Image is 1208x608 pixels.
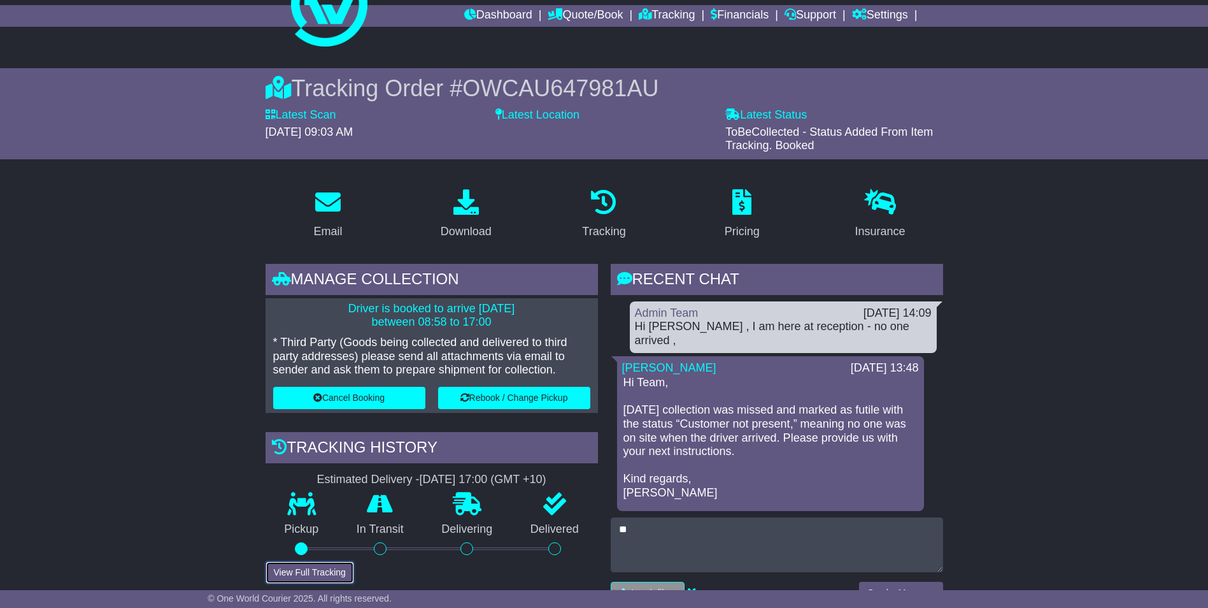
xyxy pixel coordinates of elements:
span: [DATE] 09:03 AM [266,126,353,138]
a: [PERSON_NAME] [622,361,716,374]
label: Latest Scan [266,108,336,122]
a: Pricing [716,185,768,245]
a: Tracking [639,5,695,27]
a: Support [785,5,836,27]
a: Tracking [574,185,634,245]
a: Financials [711,5,769,27]
p: Delivered [511,523,598,537]
span: ToBeCollected - Status Added From Item Tracking. Booked [725,126,933,152]
a: Quote/Book [548,5,623,27]
a: Email [305,185,350,245]
div: Estimated Delivery - [266,473,598,487]
a: Settings [852,5,908,27]
button: Cancel Booking [273,387,425,409]
a: Admin Team [635,307,699,319]
a: Insurance [847,185,914,245]
button: Rebook / Change Pickup [438,387,590,409]
p: Hi Team, [DATE] collection was missed and marked as futile with the status “Customer not present,... [623,376,918,500]
div: Email [313,223,342,240]
a: Dashboard [464,5,532,27]
p: In Transit [338,523,423,537]
label: Latest Location [495,108,579,122]
button: View Full Tracking [266,561,354,584]
button: Send a Message [859,582,942,604]
div: Pricing [725,223,760,240]
p: Pickup [266,523,338,537]
div: Tracking [582,223,625,240]
a: Download [432,185,500,245]
div: [DATE] 14:09 [863,307,932,321]
p: Delivering [423,523,512,537]
span: © One World Courier 2025. All rights reserved. [208,593,392,604]
p: * Third Party (Goods being collected and delivered to third party addresses) please send all atta... [273,336,590,377]
div: Tracking Order # [266,75,943,102]
div: RECENT CHAT [611,264,943,298]
div: Download [441,223,492,240]
p: Driver is booked to arrive [DATE] between 08:58 to 17:00 [273,302,590,329]
span: OWCAU647981AU [462,75,658,101]
div: [DATE] 13:48 [851,361,919,375]
div: Manage collection [266,264,598,298]
div: Insurance [855,223,906,240]
label: Latest Status [725,108,807,122]
div: [DATE] 17:00 (GMT +10) [420,473,546,487]
div: Tracking history [266,432,598,467]
div: Hi [PERSON_NAME] , I am here at reception - no one arrived , [635,320,932,347]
